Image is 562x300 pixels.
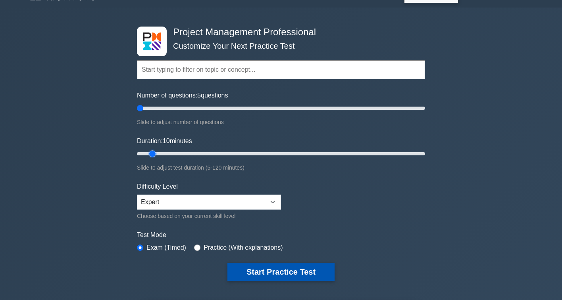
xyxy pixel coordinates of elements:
[137,163,425,172] div: Slide to adjust test duration (5-120 minutes)
[137,182,178,191] label: Difficulty Level
[137,117,425,127] div: Slide to adjust number of questions
[137,60,425,79] input: Start typing to filter on topic or concept...
[137,136,192,146] label: Duration: minutes
[137,230,425,240] label: Test Mode
[137,91,228,100] label: Number of questions: questions
[197,92,201,99] span: 5
[146,243,186,252] label: Exam (Timed)
[163,138,170,144] span: 10
[227,263,335,281] button: Start Practice Test
[204,243,283,252] label: Practice (With explanations)
[137,211,281,221] div: Choose based on your current skill level
[170,27,386,38] h4: Project Management Professional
